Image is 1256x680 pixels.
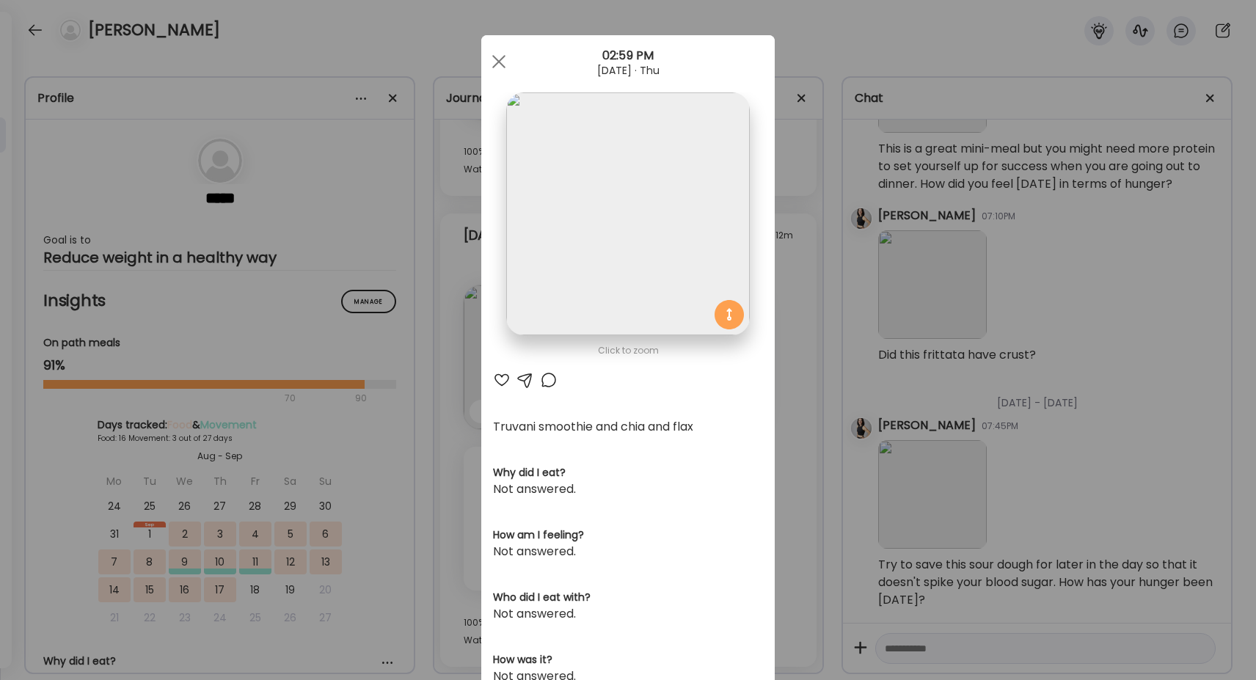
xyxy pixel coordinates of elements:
div: Click to zoom [493,342,763,359]
div: Not answered. [493,480,763,498]
h3: Who did I eat with? [493,590,763,605]
div: 02:59 PM [481,47,775,65]
div: [DATE] · Thu [481,65,775,76]
h3: How am I feeling? [493,527,763,543]
div: Not answered. [493,605,763,623]
h3: How was it? [493,652,763,668]
div: Truvani smoothie and chia and flax [493,418,763,436]
div: Not answered. [493,543,763,560]
img: images%2F8D4NB6x7KXgYlHneBphRsrTiv8F3%2FZBijmPJ8DWNTHZmUqKZ7%2FYz1hvwPqedRX7iBj3vMU_1080 [506,92,749,335]
h3: Why did I eat? [493,465,763,480]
